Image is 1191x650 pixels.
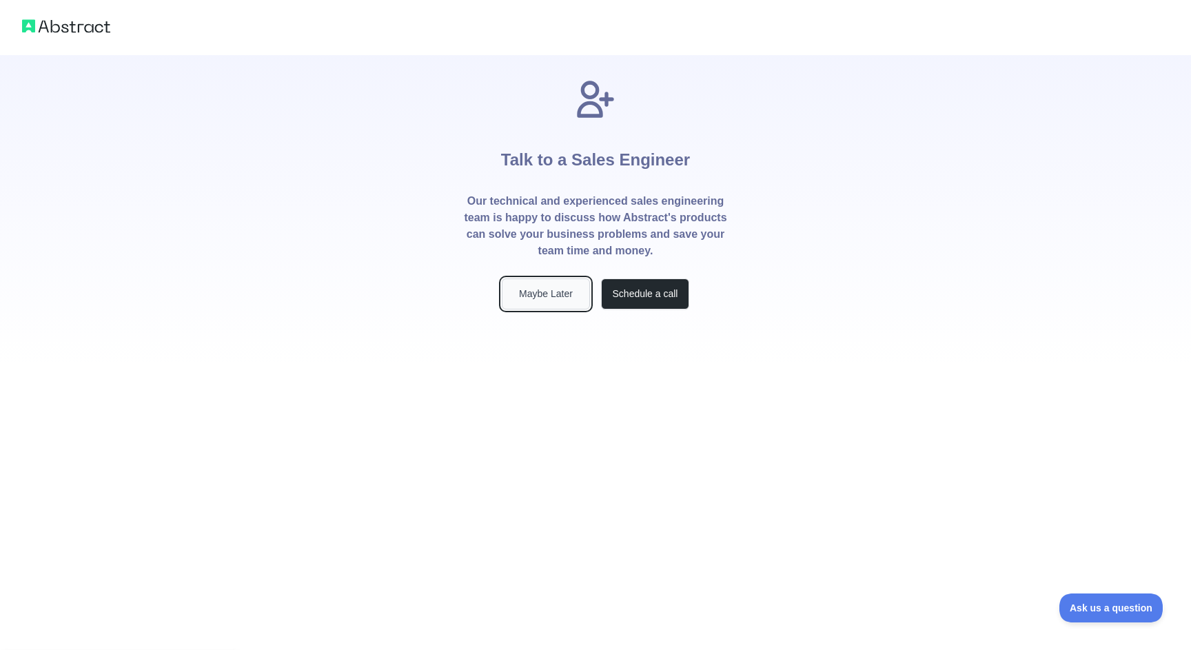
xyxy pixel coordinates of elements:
iframe: Toggle Customer Support [1059,593,1163,622]
button: Maybe Later [502,278,590,309]
img: Abstract logo [22,17,110,36]
h1: Talk to a Sales Engineer [501,121,690,193]
p: Our technical and experienced sales engineering team is happy to discuss how Abstract's products ... [463,193,728,259]
button: Schedule a call [601,278,689,309]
